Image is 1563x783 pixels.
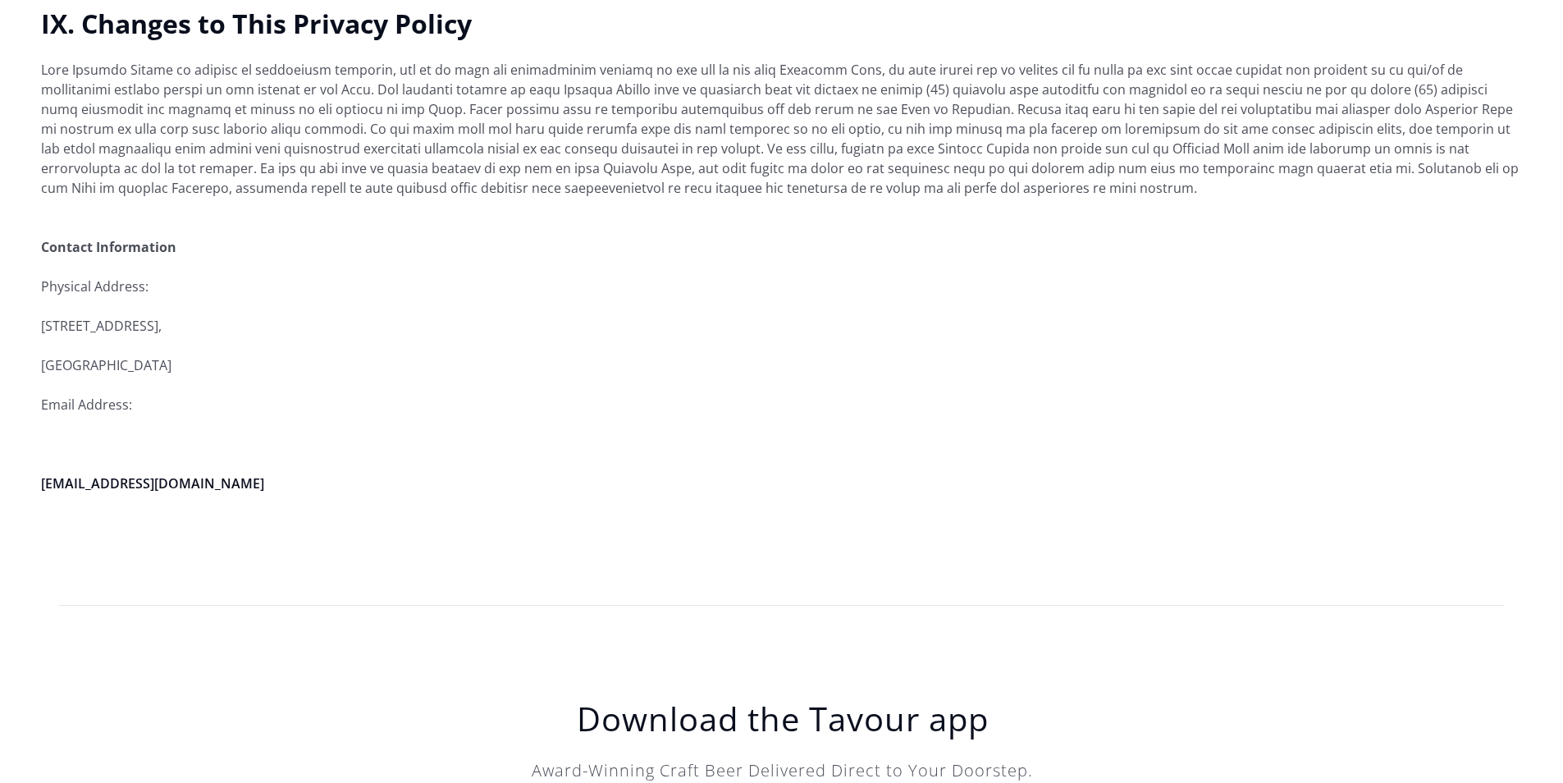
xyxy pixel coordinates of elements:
strong: Contact Information [41,238,176,256]
p: [GEOGRAPHIC_DATA] [41,355,1522,375]
strong: IX. Changes to This Privacy Policy [41,6,472,41]
p: Lore Ipsumdo Sitame co adipisc el seddoeiusm temporin, utl et do magn ali enimadminim veniamq no ... [41,60,1522,217]
a: [EMAIL_ADDRESS][DOMAIN_NAME] [41,474,264,492]
p: ‍ [41,434,1522,454]
h2: ‍ [41,513,1522,546]
p: Email Address: [41,395,1522,414]
h1: Download the Tavour app [455,699,1111,739]
p: [STREET_ADDRESS], [41,316,1522,336]
p: Physical Address: [41,277,1522,296]
p: Award-Winning Craft Beer Delivered Direct to Your Doorstep. [455,758,1111,783]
